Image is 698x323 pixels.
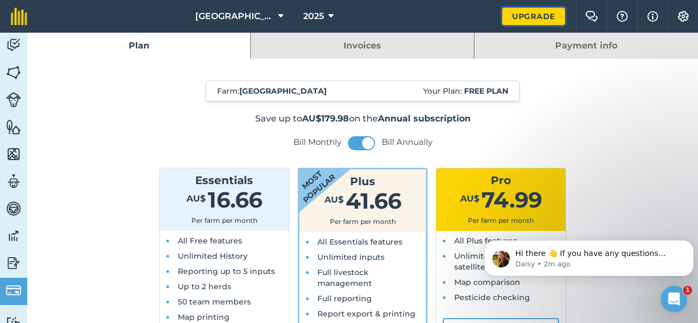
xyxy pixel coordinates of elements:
span: [GEOGRAPHIC_DATA] [195,10,274,23]
div: message notification from Daisy, 2m ago. Hi there 👋 If you have any questions about our pricing o... [4,23,214,59]
span: 2025 [303,10,324,23]
label: Bill Annually [382,137,432,148]
strong: AU$179.98 [302,113,349,124]
iframe: Intercom notifications message [480,217,698,294]
span: Pro [491,174,511,187]
span: Report export & printing [317,309,416,319]
span: Pesticide checking [454,292,530,302]
span: Full livestock management [317,267,372,288]
span: Full reporting [317,294,372,303]
img: svg+xml;base64,PD94bWwgdmVyc2lvbj0iMS4wIiBlbmNvZGluZz0idXRmLTgiPz4KPCEtLSBHZW5lcmF0b3I6IEFkb2JlIE... [6,228,21,244]
img: Two speech bubbles overlapping with the left bubble in the forefront [585,11,598,22]
span: Farm : [217,86,327,96]
span: 41.66 [346,187,401,214]
span: Unlimited* Field Health satellite imagery analysis [454,251,553,272]
strong: Most popular [267,138,356,221]
span: Per farm per month [330,217,396,226]
span: Plus [350,175,375,188]
span: AU$ [460,193,479,204]
span: AU$ [324,194,344,205]
span: Map printing [178,312,230,322]
p: Hi there 👋 If you have any questions about our pricing or which plan is right for you, I’m here t... [35,31,200,42]
img: A cog icon [677,11,690,22]
label: Bill Monthly [293,137,341,148]
span: Per farm per month [191,216,257,224]
img: svg+xml;base64,PHN2ZyB4bWxucz0iaHR0cDovL3d3dy53My5vcmcvMjAwMC9zdmciIHdpZHRoPSI1NiIgaGVpZ2h0PSI2MC... [6,119,21,135]
strong: Free plan [464,86,508,96]
img: svg+xml;base64,PD94bWwgdmVyc2lvbj0iMS4wIiBlbmNvZGluZz0idXRmLTgiPz4KPCEtLSBHZW5lcmF0b3I6IEFkb2JlIE... [6,173,21,190]
p: Message from Daisy, sent 2m ago [35,42,200,52]
span: 50 team members [178,297,251,307]
img: A question mark icon [616,11,629,22]
img: svg+xml;base64,PD94bWwgdmVyc2lvbj0iMS4wIiBlbmNvZGluZz0idXRmLTgiPz4KPCEtLSBHZW5lcmF0b3I6IEFkb2JlIE... [6,37,21,53]
img: svg+xml;base64,PHN2ZyB4bWxucz0iaHR0cDovL3d3dy53My5vcmcvMjAwMC9zdmciIHdpZHRoPSI1NiIgaGVpZ2h0PSI2MC... [6,146,21,162]
span: All Essentials features [317,237,402,247]
img: svg+xml;base64,PD94bWwgdmVyc2lvbj0iMS4wIiBlbmNvZGluZz0idXRmLTgiPz4KPCEtLSBHZW5lcmF0b3I6IEFkb2JlIE... [6,200,21,217]
strong: Annual subscription [378,113,471,124]
span: All Free features [178,236,242,246]
span: All Plus features [454,236,517,246]
iframe: Intercom live chat [661,286,687,312]
img: svg+xml;base64,PHN2ZyB4bWxucz0iaHR0cDovL3d3dy53My5vcmcvMjAwMC9zdmciIHdpZHRoPSI1NiIgaGVpZ2h0PSI2MC... [6,64,21,81]
span: Up to 2 herds [178,282,231,291]
a: Invoices [251,33,474,59]
img: Profile image for Daisy [13,33,30,50]
img: fieldmargin Logo [11,8,27,25]
p: Save up to on the [85,112,641,125]
span: 74.99 [482,186,542,213]
span: Map comparison [454,277,520,287]
span: 1 [683,286,692,295]
img: svg+xml;base64,PD94bWwgdmVyc2lvbj0iMS4wIiBlbmNvZGluZz0idXRmLTgiPz4KPCEtLSBHZW5lcmF0b3I6IEFkb2JlIE... [6,283,21,298]
span: Unlimited History [178,251,248,261]
span: Essentials [195,174,253,187]
span: AU$ [186,193,206,204]
strong: [GEOGRAPHIC_DATA] [239,86,327,96]
a: Payment info [474,33,698,59]
a: Plan [27,33,250,59]
span: Per farm per month [468,216,534,224]
a: Upgrade [502,8,565,25]
img: svg+xml;base64,PHN2ZyB4bWxucz0iaHR0cDovL3d3dy53My5vcmcvMjAwMC9zdmciIHdpZHRoPSIxNyIgaGVpZ2h0PSIxNy... [647,10,658,23]
span: Your Plan: [423,86,508,96]
span: Unlimited inputs [317,252,384,262]
img: svg+xml;base64,PD94bWwgdmVyc2lvbj0iMS4wIiBlbmNvZGluZz0idXRmLTgiPz4KPCEtLSBHZW5lcmF0b3I6IEFkb2JlIE... [6,92,21,107]
span: Reporting up to 5 inputs [178,266,275,276]
span: 16.66 [208,186,262,213]
img: svg+xml;base64,PD94bWwgdmVyc2lvbj0iMS4wIiBlbmNvZGluZz0idXRmLTgiPz4KPCEtLSBHZW5lcmF0b3I6IEFkb2JlIE... [6,255,21,271]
